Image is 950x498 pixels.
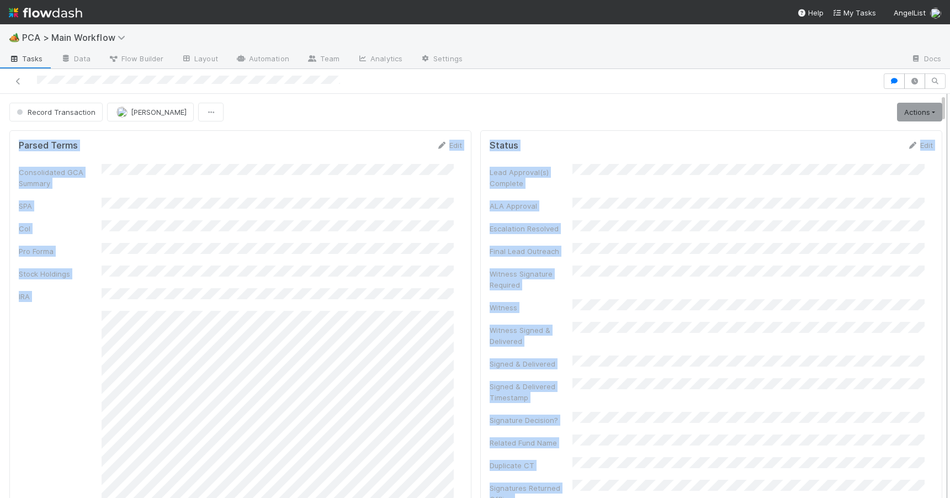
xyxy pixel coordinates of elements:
a: Team [298,51,348,68]
div: Escalation Resolved [490,223,572,234]
h5: Parsed Terms [19,140,78,151]
span: Tasks [9,53,43,64]
button: [PERSON_NAME] [107,103,194,121]
div: Final Lead Outreach [490,246,572,257]
img: logo-inverted-e16ddd16eac7371096b0.svg [9,3,82,22]
h5: Status [490,140,518,151]
span: My Tasks [832,8,876,17]
span: Flow Builder [108,53,163,64]
div: Pro Forma [19,246,102,257]
a: Flow Builder [99,51,172,68]
span: [PERSON_NAME] [131,108,187,116]
div: Signed & Delivered Timestamp [490,381,572,403]
a: Analytics [348,51,411,68]
div: Signature Decision? [490,415,572,426]
a: Docs [902,51,950,68]
div: Stock Holdings [19,268,102,279]
a: Edit [907,141,933,150]
span: Record Transaction [14,108,95,116]
a: Automation [227,51,298,68]
a: Data [52,51,99,68]
div: Lead Approval(s) Complete [490,167,572,189]
div: Witness Signed & Delivered [490,325,572,347]
span: PCA > Main Workflow [22,32,131,43]
div: Signed & Delivered [490,358,572,369]
span: 🏕️ [9,33,20,42]
a: Settings [411,51,471,68]
button: Record Transaction [9,103,103,121]
div: Related Fund Name [490,437,572,448]
div: Witness [490,302,572,313]
div: Help [797,7,824,18]
div: Witness Signature Required [490,268,572,290]
img: avatar_99e80e95-8f0d-4917-ae3c-b5dad577a2b5.png [116,107,128,118]
div: ALA Approval [490,200,572,211]
div: SPA [19,200,102,211]
a: Layout [172,51,227,68]
div: Duplicate CT [490,460,572,471]
img: avatar_dd78c015-5c19-403d-b5d7-976f9c2ba6b3.png [930,8,941,19]
div: IRA [19,291,102,302]
a: Actions [897,103,942,121]
div: Consolidated GCA Summary [19,167,102,189]
a: Edit [436,141,462,150]
div: CoI [19,223,102,234]
a: My Tasks [832,7,876,18]
span: AngelList [894,8,926,17]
